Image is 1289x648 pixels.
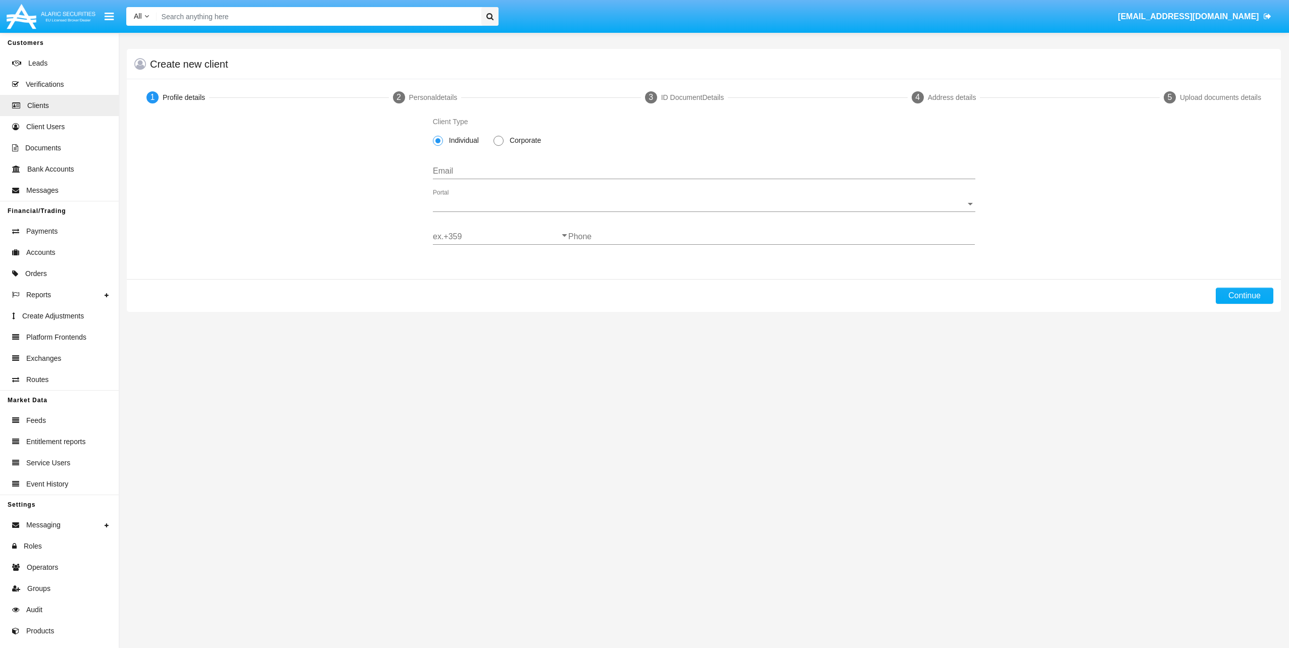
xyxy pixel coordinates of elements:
span: Messages [26,185,59,196]
span: 5 [1167,93,1172,101]
span: Bank Accounts [27,164,74,175]
span: Leads [28,58,47,69]
span: Service Users [26,458,70,468]
span: Groups [27,583,51,594]
span: Portal [433,199,966,208]
span: Roles [24,541,42,552]
span: Individual [443,135,481,146]
a: [EMAIL_ADDRESS][DOMAIN_NAME] [1113,3,1276,31]
span: Clients [27,100,49,111]
span: Event History [26,479,68,490]
div: Personal details [409,92,458,103]
div: Address details [928,92,976,103]
span: Verifications [26,79,64,90]
span: Exchanges [26,353,61,364]
span: Routes [26,374,48,385]
span: All [134,12,142,20]
span: Products [26,626,54,636]
span: Operators [27,562,58,573]
div: ID Document Details [661,92,724,103]
div: Profile details [163,92,205,103]
span: 4 [915,93,920,101]
span: Entitlement reports [26,437,86,447]
span: 2 [396,93,401,101]
span: Platform Frontends [26,332,86,343]
span: Accounts [26,247,56,258]
span: Create Adjustments [22,311,84,321]
input: Search [157,7,478,26]
span: Messaging [26,520,61,530]
label: Client Type [433,117,468,127]
button: Continue [1216,288,1273,304]
span: Documents [25,143,61,153]
span: 1 [151,93,155,101]
a: All [126,11,157,22]
span: Corporate [504,135,543,146]
span: Payments [26,226,58,237]
span: [EMAIL_ADDRESS][DOMAIN_NAME] [1118,12,1259,21]
span: Client Users [26,122,65,132]
span: Reports [26,290,51,300]
span: Feeds [26,415,46,426]
span: 3 [649,93,653,101]
h5: Create new client [150,60,228,68]
span: Audit [26,605,42,615]
div: Upload documents details [1180,92,1261,103]
img: Logo image [5,2,97,31]
span: Orders [25,268,47,279]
